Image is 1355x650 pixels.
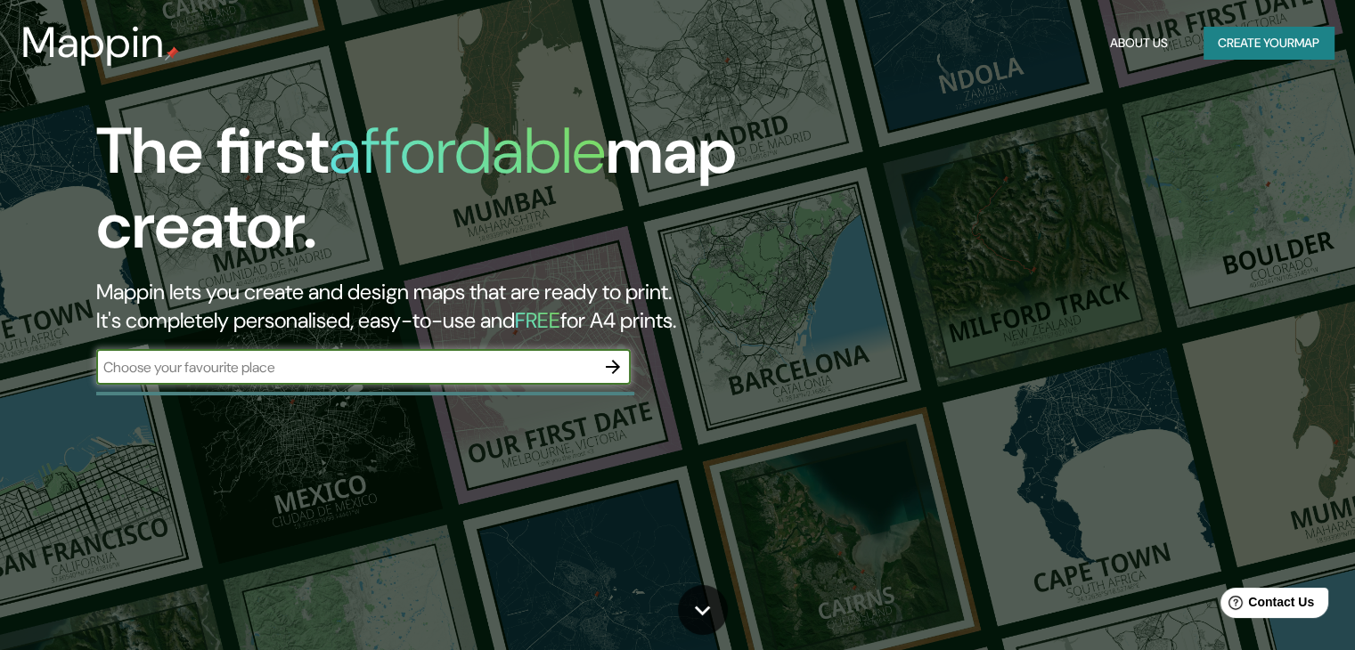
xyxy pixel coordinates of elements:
[21,18,165,68] h3: Mappin
[1103,27,1175,60] button: About Us
[1196,581,1335,630] iframe: Help widget launcher
[165,46,179,61] img: mappin-pin
[96,357,595,378] input: Choose your favourite place
[329,110,606,192] h1: affordable
[96,278,774,335] h2: Mappin lets you create and design maps that are ready to print. It's completely personalised, eas...
[96,114,774,278] h1: The first map creator.
[1204,27,1334,60] button: Create yourmap
[515,306,560,334] h5: FREE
